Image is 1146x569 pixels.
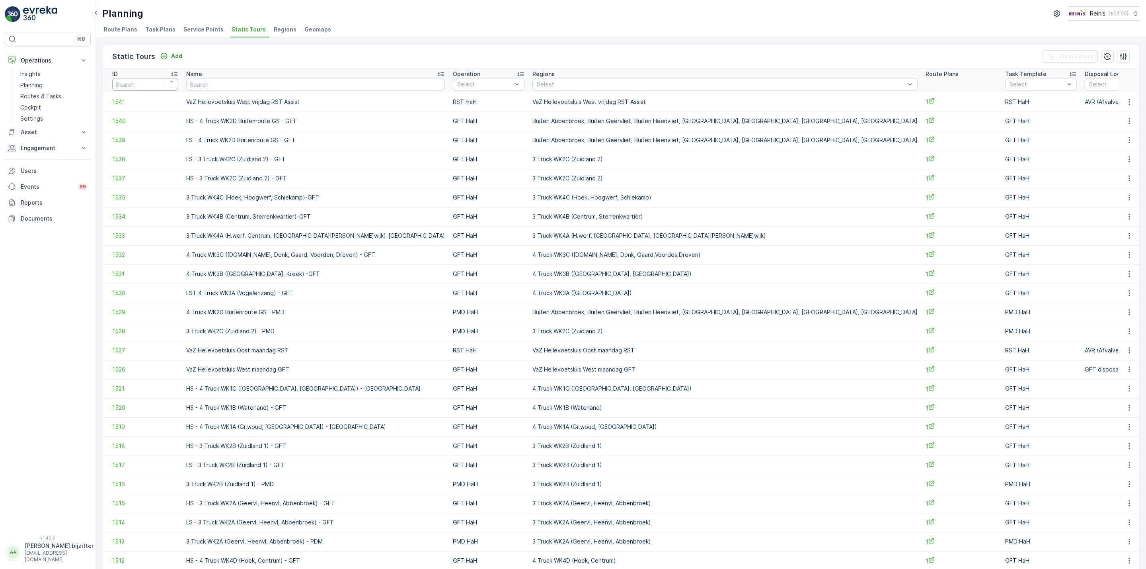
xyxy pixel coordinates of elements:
[112,346,178,354] a: 1527
[112,308,178,316] span: 1529
[182,475,449,494] td: 3 Truck WK2B (Zuidland 1) - PMD
[1001,456,1081,475] td: GFT HaH
[449,188,528,207] td: GFT HaH
[182,379,449,398] td: HS - 4 Truck WK1C ([GEOGRAPHIC_DATA], [GEOGRAPHIC_DATA]) - [GEOGRAPHIC_DATA]
[1001,341,1081,360] td: RST HaH
[926,442,997,450] a: 1
[112,174,178,182] span: 1537
[17,102,91,113] a: Cockpit
[926,518,997,527] span: 1
[926,270,997,278] a: 1
[449,150,528,169] td: GFT HaH
[1001,513,1081,532] td: GFT HaH
[926,117,997,125] span: 1
[926,385,997,393] a: 1
[537,80,905,88] p: Select
[449,360,528,379] td: GFT HaH
[5,536,91,540] span: v 1.49.0
[112,117,178,125] span: 1540
[1001,226,1081,245] td: GFT HaH
[112,423,178,431] a: 1519
[182,150,449,169] td: LS - 3 Truck WK2C (Zuidland 2) - GFT
[182,131,449,150] td: LS - 4 Truck WK2D Buitenroute GS - GFT
[926,308,997,317] a: 1
[182,284,449,303] td: LST 4 Truck WK3A (Vogelenzang) - GFT
[926,213,997,221] a: 1
[528,322,922,341] td: 3 Truck WK2C (Zuidland 2)
[7,546,19,559] div: AA
[182,92,449,111] td: VaZ Hellevoetsluis West vrijdag RST Assist
[1001,188,1081,207] td: GFT HaH
[112,270,178,278] a: 1531
[528,379,922,398] td: 4 Truck WK1C ([GEOGRAPHIC_DATA], [GEOGRAPHIC_DATA])
[182,322,449,341] td: 3 Truck WK2C (Zuidland 2) - PMD
[112,404,178,412] a: 1520
[449,131,528,150] td: GFT HaH
[182,513,449,532] td: LS - 3 Truck WK2A (Geervl, Heenvl, Abbenbroek) - GFT
[112,213,178,221] a: 1534
[182,303,449,322] td: 4 Truck WK2D Buitenroute GS - PMD
[449,264,528,284] td: GFT HaH
[171,52,182,60] p: Add
[5,53,91,68] button: Operations
[23,6,57,22] img: logo_light-DOdMpM7g.png
[528,92,922,111] td: VaZ Hellevoetsluis West vrijdag RST Assist
[1085,70,1134,78] p: Disposal Location
[453,70,480,78] p: Operation
[449,303,528,322] td: PMD HaH
[1058,53,1093,61] p: Clear Filters
[926,366,997,374] a: 1
[926,289,997,297] span: 1
[112,442,178,450] span: 1518
[304,25,331,33] span: Geomaps
[926,423,997,431] span: 1
[926,557,997,565] a: 1
[1001,398,1081,417] td: GFT HaH
[926,251,997,259] span: 1
[112,327,178,335] span: 1528
[77,36,85,42] p: ⌘B
[449,513,528,532] td: GFT HaH
[528,169,922,188] td: 3 Truck WK2C (Zuidland 2)
[528,494,922,513] td: 3 Truck WK2A (Geervl, Heenvl, Abbenbroek)
[112,518,178,526] a: 1514
[186,70,202,78] p: Name
[528,303,922,322] td: Buiten Abbenbroek, Buiten Geervliet, Buiten Heenvliet, [GEOGRAPHIC_DATA], [GEOGRAPHIC_DATA], [GEO...
[528,150,922,169] td: 3 Truck WK2C (Zuidland 2)
[5,124,91,140] button: Asset
[112,232,178,240] a: 1533
[21,57,75,65] p: Operations
[112,78,178,91] input: Search
[1001,322,1081,341] td: PMD HaH
[112,251,178,259] a: 1532
[1043,50,1098,63] button: Clear Filters
[112,366,178,373] a: 1526
[20,115,43,123] p: Settings
[1001,264,1081,284] td: GFT HaH
[449,169,528,188] td: GFT HaH
[112,98,178,106] span: 1541
[1001,360,1081,379] td: GFT HaH
[112,480,178,488] span: 1516
[926,232,997,240] a: 1
[5,163,91,179] a: Users
[1068,9,1087,18] img: Reinis-Logo-Vrijstaand_Tekengebied-1-copy2_aBO4n7j.png
[112,385,178,393] a: 1521
[186,78,445,91] input: Search
[112,557,178,565] span: 1512
[528,264,922,284] td: 4 Truck WK3B ([GEOGRAPHIC_DATA], [GEOGRAPHIC_DATA])
[926,70,959,78] p: Route Plans
[926,155,997,164] a: 1
[1001,245,1081,264] td: GFT HaH
[112,499,178,507] a: 1515
[112,461,178,469] span: 1517
[449,322,528,341] td: PMD HaH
